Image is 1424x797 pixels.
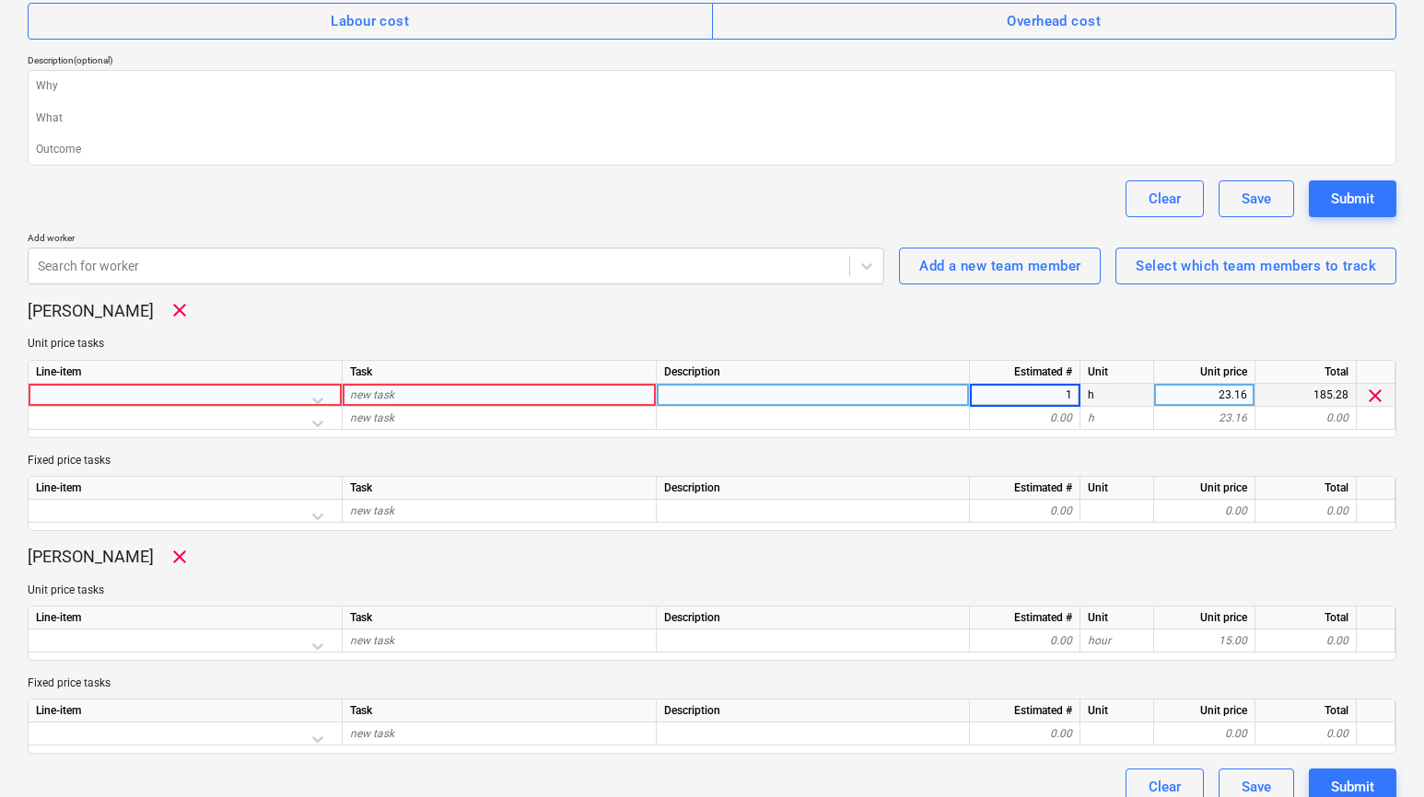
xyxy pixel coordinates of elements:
div: Unit [1080,361,1154,384]
span: clear [1364,384,1386,406]
div: 0.00 [1255,630,1357,653]
div: Description [657,361,970,384]
div: Total [1255,606,1357,630]
button: Submit [1309,180,1396,217]
div: Save [1242,187,1271,211]
p: Fixed price tasks [28,453,1396,468]
div: 23.16 [1161,384,1247,407]
div: Clear [1149,187,1181,211]
div: Unit price [1154,699,1255,722]
div: Submit [1331,187,1374,211]
div: Line-item [29,361,343,384]
div: 185.28 [1255,384,1357,407]
div: Labour cost [331,9,409,33]
div: Task [343,477,657,500]
div: Description (optional) [28,54,1396,66]
div: 0.00 [1255,500,1357,523]
div: Task [343,699,657,722]
div: Overhead cost [1007,9,1101,33]
div: Task [343,361,657,384]
p: Unit price tasks [28,336,1396,352]
div: 0.00 [977,722,1072,745]
div: 0.00 [1161,500,1247,523]
div: 0.00 [977,630,1072,653]
button: Select which team members to track [1115,248,1396,284]
div: Estimated # [970,477,1080,500]
div: Line-item [29,699,343,722]
div: Total [1255,699,1357,722]
p: [PERSON_NAME] [28,546,154,568]
span: Remove worker [169,546,191,568]
div: Line-item [29,606,343,630]
span: Remove worker [169,299,191,321]
div: h [1080,384,1154,407]
div: 0.00 [1255,407,1357,430]
div: 0.00 [1255,722,1357,745]
div: Estimated # [970,361,1080,384]
div: Description [657,699,970,722]
div: Total [1255,477,1357,500]
div: Unit [1080,699,1154,722]
span: new task [350,388,394,401]
div: hour [1080,630,1154,653]
div: Add a new team member [919,254,1080,278]
span: new task [350,411,394,424]
div: Unit [1080,477,1154,500]
div: 0.00 [977,407,1072,430]
button: Clear [1126,180,1204,217]
div: Unit price [1154,361,1255,384]
p: Fixed price tasks [28,676,1396,691]
div: Task [343,606,657,630]
div: Unit [1080,606,1154,630]
span: new task [350,504,394,517]
span: new task [350,634,394,647]
div: Line-item [29,477,343,500]
div: Unit price [1154,477,1255,500]
div: Total [1255,361,1357,384]
div: Estimated # [970,699,1080,722]
span: new task [350,727,394,740]
p: Unit price tasks [28,583,1396,598]
div: Select which team members to track [1136,254,1376,278]
button: Labour cost [28,3,713,40]
div: 0.00 [977,500,1072,523]
div: 23.16 [1161,407,1247,430]
button: Add a new team member [899,248,1101,284]
div: h [1080,407,1154,430]
p: Add worker [28,232,884,248]
div: Description [657,477,970,500]
div: Unit price [1154,606,1255,630]
p: [PERSON_NAME] [28,300,154,322]
div: 0.00 [1161,722,1247,745]
div: 15.00 [1161,630,1247,653]
div: Description [657,606,970,630]
button: Overhead cost [712,3,1397,40]
button: Save [1219,180,1294,217]
div: Estimated # [970,606,1080,630]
